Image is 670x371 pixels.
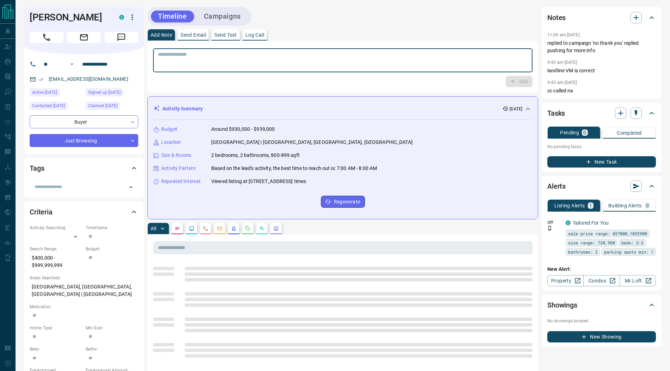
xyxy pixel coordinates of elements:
[161,139,181,146] p: Location
[161,165,196,172] p: Activity Pattern
[547,226,552,231] svg: Push Notification Only
[119,15,124,20] div: condos.ca
[30,275,138,281] p: Areas Searched:
[161,178,201,185] p: Repeated Interest
[547,87,656,95] p: cc called na
[547,156,656,168] button: New Task
[547,12,566,23] h2: Notes
[197,11,248,22] button: Campaigns
[245,226,251,231] svg: Requests
[181,32,206,37] p: Send Email
[30,246,82,252] p: Search Range:
[604,248,653,255] span: parking spots min: 1
[211,178,306,185] p: Viewed listing at [STREET_ADDRESS] times
[547,67,656,74] p: landline VM is correct
[30,12,109,23] h1: [PERSON_NAME]
[547,105,656,122] div: Tasks
[583,275,620,286] a: Condos
[547,108,565,119] h2: Tasks
[30,89,82,98] div: Sun Oct 12 2025
[86,325,138,331] p: Min Size:
[30,115,138,128] div: Buyer
[547,219,561,226] p: Off
[88,89,121,96] span: Signed up [DATE]
[30,32,63,43] span: Call
[67,32,101,43] span: Email
[211,165,377,172] p: Based on the lead's activity, the best time to reach out is: 7:00 AM - 8:00 AM
[30,304,138,310] p: Motivation:
[153,102,532,115] div: Activity Summary[DATE]
[211,139,413,146] p: [GEOGRAPHIC_DATA] | [GEOGRAPHIC_DATA], [GEOGRAPHIC_DATA], [GEOGRAPHIC_DATA]
[211,126,275,133] p: Around $930,000 - $939,000
[273,226,279,231] svg: Agent Actions
[547,141,656,152] p: No pending tasks
[547,9,656,26] div: Notes
[620,275,656,286] a: Mr.Loft
[30,203,138,220] div: Criteria
[547,297,656,314] div: Showings
[30,346,82,352] p: Beds:
[568,239,615,246] span: size range: 720,988
[547,32,580,37] p: 11:09 am [DATE]
[608,203,642,208] p: Building Alerts
[573,220,609,226] a: Tailored For You
[30,252,82,271] p: $400,000 - $999,999,999
[161,152,191,159] p: Size & Rooms
[151,11,194,22] button: Timeline
[547,275,584,286] a: Property
[203,226,208,231] svg: Calls
[32,102,65,109] span: Contacted [DATE]
[568,248,598,255] span: bathrooms: 2
[560,130,579,135] p: Pending
[86,346,138,352] p: Baths:
[547,39,656,54] p: replied to campaign 'no thank you' replied pushing for more info
[217,226,223,231] svg: Emails
[30,225,82,231] p: Actively Searching:
[547,299,577,311] h2: Showings
[259,226,265,231] svg: Opportunities
[646,203,649,208] p: 0
[321,196,365,208] button: Regenerate
[189,226,194,231] svg: Lead Browsing Activity
[68,60,76,68] button: Open
[566,220,571,225] div: condos.ca
[617,130,642,135] p: Completed
[30,160,138,177] div: Tags
[547,80,577,85] p: 9:43 am [DATE]
[547,60,577,65] p: 9:43 am [DATE]
[547,318,656,324] p: No showings booked
[32,89,57,96] span: Active [DATE]
[49,76,128,82] a: [EMAIL_ADDRESS][DOMAIN_NAME]
[163,105,203,112] p: Activity Summary
[547,178,656,195] div: Alerts
[30,163,44,174] h2: Tags
[568,230,647,237] span: sale price range: 837000,1032900
[161,126,177,133] p: Budget
[88,102,117,109] span: Claimed [DATE]
[245,32,264,37] p: Log Call
[30,325,82,331] p: Home Type:
[510,106,522,112] p: [DATE]
[231,226,237,231] svg: Listing Alerts
[151,32,172,37] p: Add Note
[86,225,138,231] p: Timeframe:
[175,226,180,231] svg: Notes
[583,130,586,135] p: 0
[30,206,53,218] h2: Criteria
[86,246,138,252] p: Budget:
[39,77,44,82] svg: Email Verified
[554,203,585,208] p: Listing Alerts
[30,281,138,300] p: [GEOGRAPHIC_DATA], [GEOGRAPHIC_DATA], [GEOGRAPHIC_DATA] | [GEOGRAPHIC_DATA]
[126,182,136,192] button: Open
[86,102,138,112] div: Tue Oct 14 2025
[30,134,138,147] div: Just Browsing
[104,32,138,43] span: Message
[151,226,156,231] p: All
[30,102,82,112] div: Tue Jun 16 2020
[547,331,656,342] button: New Showing
[214,32,237,37] p: Send Text
[621,239,644,246] span: beds: 2-2
[211,152,300,159] p: 2 bedrooms, 2 bathrooms, 800-899 sqft
[547,181,566,192] h2: Alerts
[589,203,592,208] p: 1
